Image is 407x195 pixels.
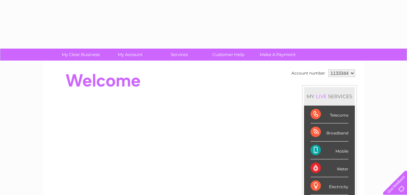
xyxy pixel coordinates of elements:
[311,142,348,159] div: Mobile
[290,68,327,79] td: Account number
[251,49,304,61] a: Make A Payment
[103,49,157,61] a: My Account
[311,123,348,141] div: Broadband
[311,177,348,195] div: Electricity
[314,93,328,99] div: LIVE
[304,87,355,106] div: MY SERVICES
[54,49,107,61] a: My Clear Business
[202,49,255,61] a: Customer Help
[311,106,348,123] div: Telecoms
[311,159,348,177] div: Water
[153,49,206,61] a: Services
